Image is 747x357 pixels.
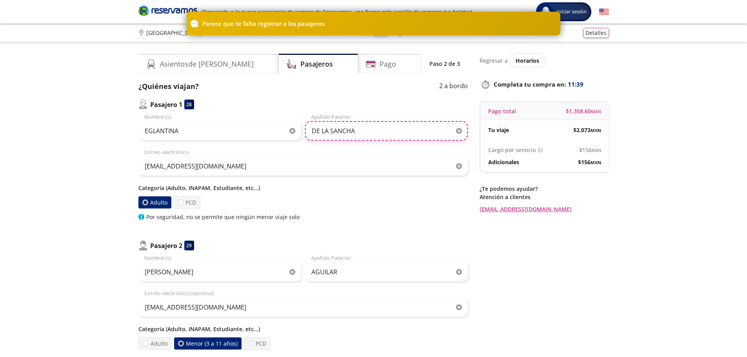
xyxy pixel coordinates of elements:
[573,126,601,134] span: $ 2,073
[138,325,468,333] p: Categoría (Adulto, INAPAM, Estudiante, etc...)
[516,57,539,64] span: Horarios
[480,54,609,67] div: Regresar a ver horarios
[553,8,590,16] span: Iniciar sesión
[138,5,197,19] a: Brand Logo
[578,158,601,166] span: $ 156
[300,59,333,69] h4: Pasajeros
[172,337,243,350] label: Menor (3 a 11 años)
[138,81,199,92] p: ¿Quiénes viajan?
[488,107,516,115] p: Pago total
[137,196,172,209] label: Adulto
[480,185,609,193] p: ¿Te podemos ayudar?
[202,19,325,28] p: Parece que te falta registrar a los pasajeros
[488,146,536,154] p: Cargo por servicio
[591,127,601,133] small: MXN
[138,5,197,16] i: Brand Logo
[488,126,509,134] p: Tu viaje
[429,60,460,68] p: Paso 2 de 3
[480,79,609,90] p: Completa tu compra en :
[380,59,396,69] h4: Pago
[184,100,194,109] div: 28
[591,159,601,165] small: MXN
[138,121,301,141] input: Nombre (s)
[160,59,254,69] h4: Asientos de [PERSON_NAME]
[150,100,182,109] p: Pasajero 1
[480,193,609,201] p: Atención a clientes
[488,158,519,166] p: Adicionales
[566,107,601,115] span: $ 1,358.60
[150,241,182,250] p: Pasajero 2
[599,7,609,17] button: English
[146,213,300,221] p: Por seguridad, no se permite que ningún menor viaje solo
[184,241,194,250] div: 29
[138,337,172,350] label: Adulto
[305,262,468,282] input: Apellido Paterno
[480,56,508,65] p: Regresar a
[138,156,468,176] input: Correo electrónico
[579,146,601,154] span: $ 156
[138,297,468,317] input: Correo electrónico (opcional)
[138,262,301,282] input: Nombre (s)
[591,109,601,114] small: MXN
[305,121,468,141] input: Apellido Paterno
[439,81,468,92] p: 2 a bordo
[568,80,583,89] span: 11:39
[592,147,601,153] small: MXN
[138,184,468,192] p: Categoría (Adulto, INAPAM, Estudiante, etc...)
[200,8,472,16] em: ¡Bienvenido a la nueva experiencia de compra de Reservamos, una forma más sencilla de comprar tus...
[244,337,271,350] label: PCD
[173,196,200,209] label: PCD
[480,205,609,213] a: [EMAIL_ADDRESS][DOMAIN_NAME]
